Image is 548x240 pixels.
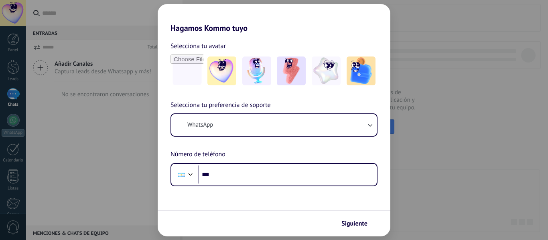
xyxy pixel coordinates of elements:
button: WhatsApp [171,114,377,136]
img: -1.jpeg [207,56,236,85]
div: Argentina: + 54 [174,166,189,183]
span: Siguiente [341,221,367,226]
img: -3.jpeg [277,56,306,85]
h2: Hagamos Kommo tuyo [158,4,390,33]
img: -2.jpeg [242,56,271,85]
span: Selecciona tu preferencia de soporte [170,100,271,111]
button: Siguiente [338,217,378,230]
img: -4.jpeg [312,56,341,85]
span: Selecciona tu avatar [170,41,226,51]
span: WhatsApp [187,121,213,129]
span: Número de teléfono [170,149,225,160]
img: -5.jpeg [347,56,375,85]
